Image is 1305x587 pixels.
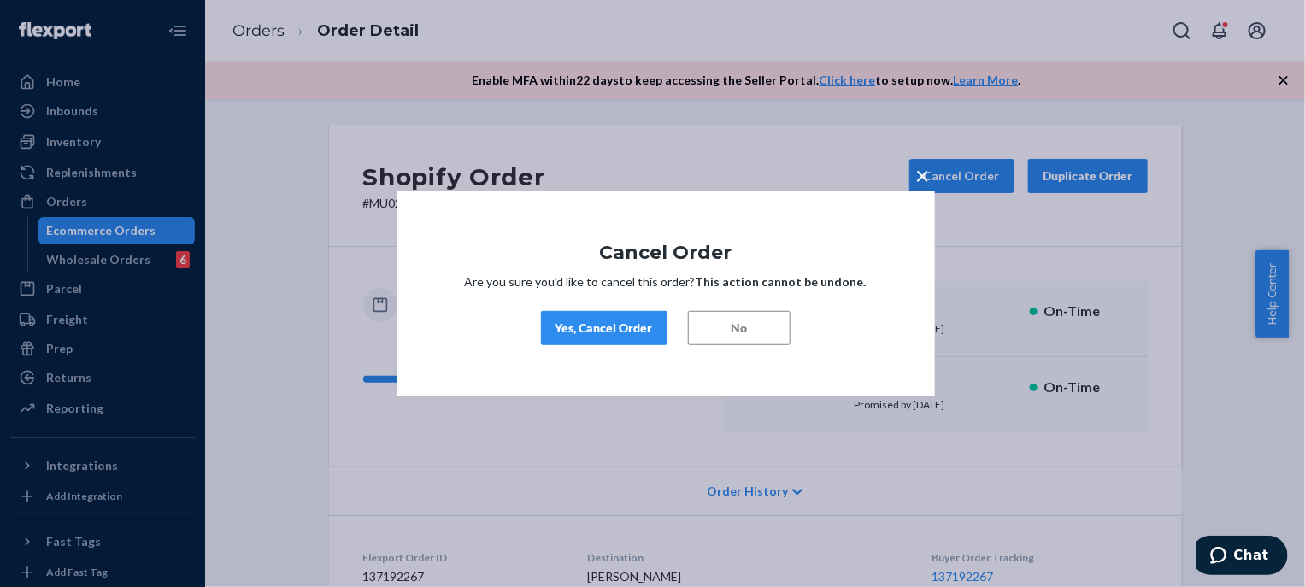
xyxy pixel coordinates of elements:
button: Yes, Cancel Order [541,311,667,345]
button: No [688,311,791,345]
div: Yes, Cancel Order [556,320,653,337]
iframe: Opens a widget where you can chat to one of our agents [1196,536,1288,578]
span: × [916,160,930,189]
h1: Cancel Order [448,242,884,262]
p: Are you sure you’d like to cancel this order? [448,273,884,291]
strong: This action cannot be undone. [696,274,867,289]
